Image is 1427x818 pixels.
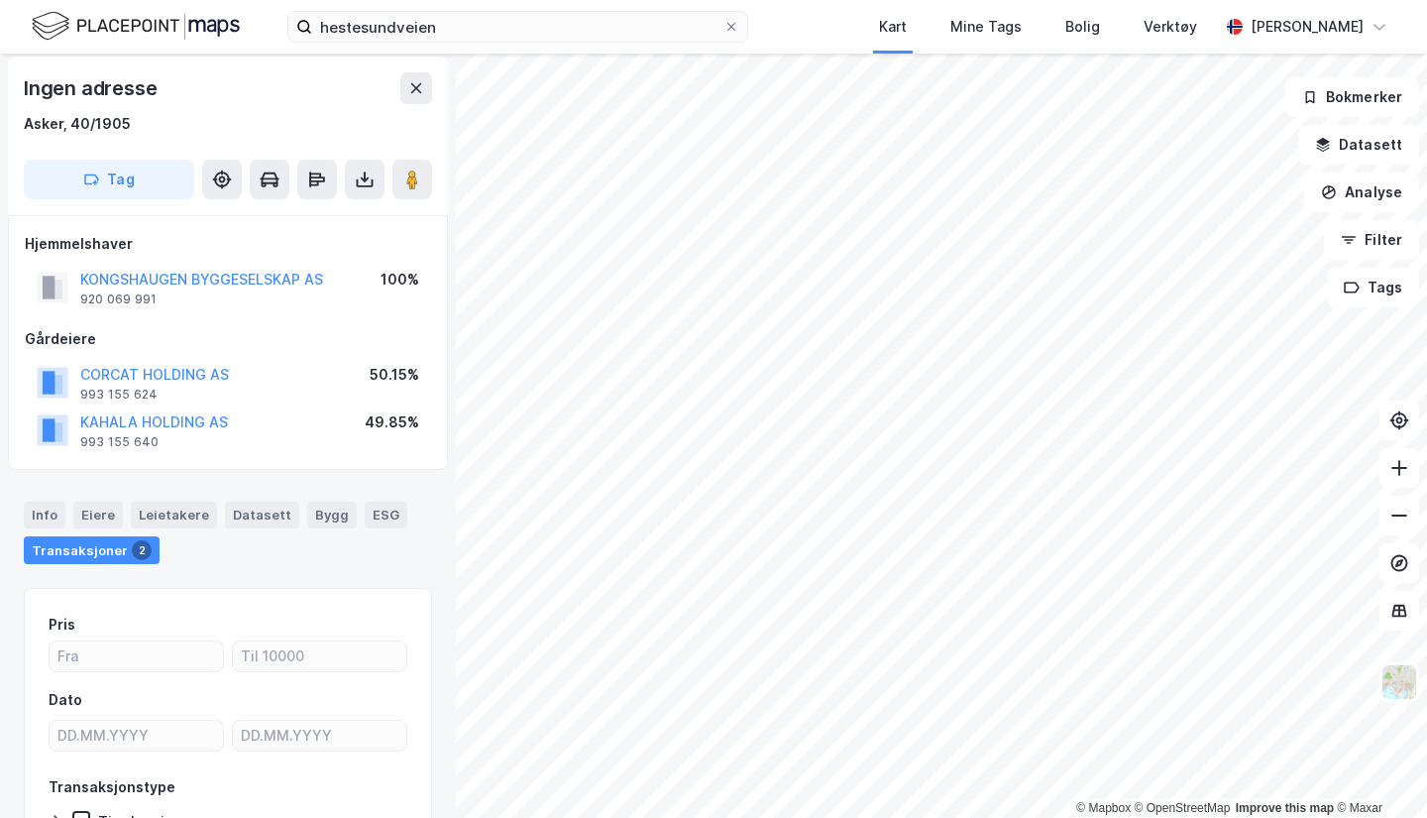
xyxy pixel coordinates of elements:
[233,642,406,671] input: Til 10000
[950,15,1022,39] div: Mine Tags
[1324,220,1419,260] button: Filter
[1380,663,1418,701] img: Z
[50,721,223,751] input: DD.MM.YYYY
[49,688,82,712] div: Dato
[24,72,161,104] div: Ingen adresse
[24,502,65,527] div: Info
[1135,801,1231,815] a: OpenStreetMap
[50,642,223,671] input: Fra
[365,502,407,527] div: ESG
[1144,15,1197,39] div: Verktøy
[233,721,406,751] input: DD.MM.YYYY
[25,232,431,256] div: Hjemmelshaver
[131,502,217,527] div: Leietakere
[1298,125,1419,165] button: Datasett
[49,613,75,637] div: Pris
[1327,268,1419,307] button: Tags
[1328,723,1427,818] div: Kontrollprogram for chat
[1236,801,1334,815] a: Improve this map
[312,12,723,42] input: Søk på adresse, matrikkel, gårdeiere, leietakere eller personer
[225,502,299,527] div: Datasett
[80,387,158,403] div: 993 155 624
[1251,15,1364,39] div: [PERSON_NAME]
[24,536,160,564] div: Transaksjoner
[132,540,152,560] div: 2
[307,502,357,527] div: Bygg
[1076,801,1131,815] a: Mapbox
[879,15,907,39] div: Kart
[1065,15,1100,39] div: Bolig
[73,502,123,527] div: Eiere
[381,268,419,292] div: 100%
[80,434,159,450] div: 993 155 640
[32,9,240,44] img: logo.f888ab2527a4732fd821a326f86c7f29.svg
[24,160,194,199] button: Tag
[80,292,157,307] div: 920 069 991
[24,112,131,136] div: Asker, 40/1905
[370,363,419,387] div: 50.15%
[49,775,175,799] div: Transaksjonstype
[1304,173,1419,212] button: Analyse
[1328,723,1427,818] iframe: Chat Widget
[365,410,419,434] div: 49.85%
[25,327,431,351] div: Gårdeiere
[1285,77,1419,117] button: Bokmerker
